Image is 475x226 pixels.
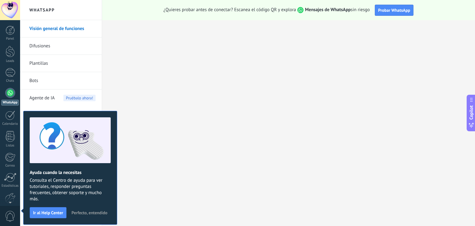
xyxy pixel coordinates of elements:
strong: Mensajes de WhatsApp [305,7,351,13]
a: Agente de IAPruébalo ahora! [29,89,96,107]
div: Listas [1,144,19,148]
h2: Ayuda cuando la necesitas [30,170,111,176]
li: Difusiones [20,37,102,55]
span: Ir al Help Center [33,211,63,215]
button: Ir al Help Center [30,207,66,218]
div: WhatsApp [1,100,19,106]
li: Agente de IA [20,89,102,106]
span: Agente de IA [29,89,55,107]
span: Consulta el Centro de ayuda para ver tutoriales, responder preguntas frecuentes, obtener soporte ... [30,177,111,202]
div: Leads [1,59,19,63]
span: ¿Quieres probar antes de conectar? Escanea el código QR y explora sin riesgo [164,7,370,13]
span: Pruébalo ahora! [63,95,96,101]
li: Visión general de funciones [20,20,102,37]
span: Probar WhatsApp [378,7,410,13]
a: Difusiones [29,37,96,55]
button: Probar WhatsApp [375,5,414,16]
span: Perfecto, entendido [71,211,107,215]
div: Correo [1,164,19,168]
div: Estadísticas [1,184,19,188]
span: Copilot [468,106,474,120]
li: Plantillas [20,55,102,72]
div: Calendario [1,122,19,126]
a: Bots [29,72,96,89]
li: Bots [20,72,102,89]
div: Chats [1,79,19,83]
button: Perfecto, entendido [69,208,110,217]
a: Plantillas [29,55,96,72]
a: Visión general de funciones [29,20,96,37]
div: Panel [1,37,19,41]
